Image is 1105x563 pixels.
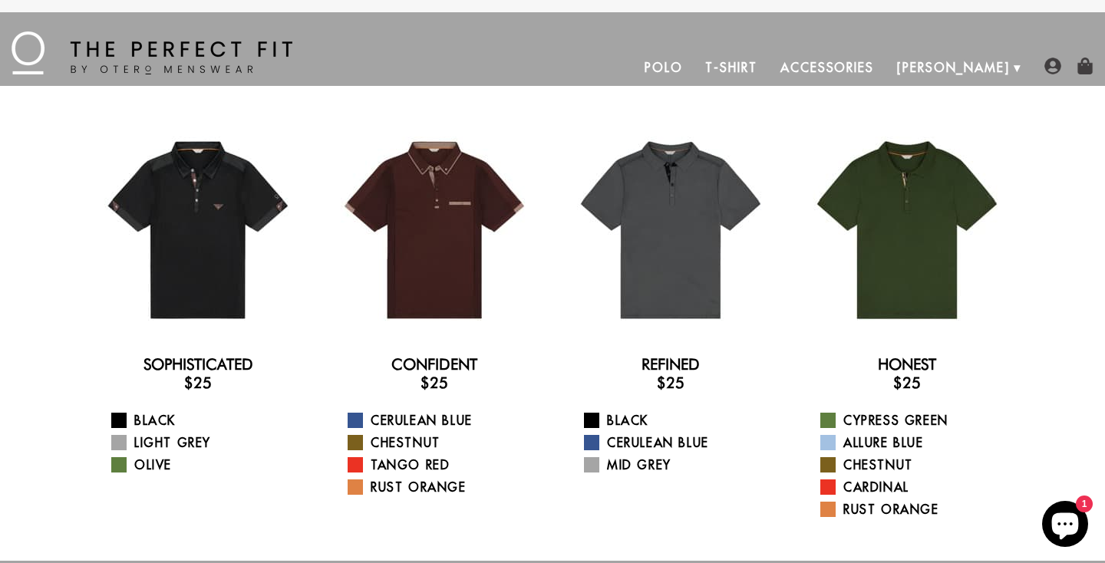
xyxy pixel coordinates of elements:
[348,433,540,452] a: Chestnut
[694,49,768,86] a: T-Shirt
[1077,58,1093,74] img: shopping-bag-icon.png
[878,355,936,374] a: Honest
[584,433,777,452] a: Cerulean Blue
[886,49,1021,86] a: [PERSON_NAME]
[12,31,292,74] img: The Perfect Fit - by Otero Menswear - Logo
[348,411,540,430] a: Cerulean Blue
[820,411,1013,430] a: Cypress Green
[111,411,304,430] a: Black
[348,456,540,474] a: Tango Red
[348,478,540,496] a: Rust Orange
[769,49,886,86] a: Accessories
[565,374,777,392] h3: $25
[584,411,777,430] a: Black
[642,355,700,374] a: Refined
[143,355,253,374] a: Sophisticated
[328,374,540,392] h3: $25
[92,374,304,392] h3: $25
[633,49,694,86] a: Polo
[820,433,1013,452] a: Allure Blue
[1037,501,1093,551] inbox-online-store-chat: Shopify online store chat
[111,456,304,474] a: Olive
[584,456,777,474] a: Mid Grey
[820,500,1013,519] a: Rust Orange
[1044,58,1061,74] img: user-account-icon.png
[820,456,1013,474] a: Chestnut
[111,433,304,452] a: Light Grey
[801,374,1013,392] h3: $25
[820,478,1013,496] a: Cardinal
[391,355,477,374] a: Confident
